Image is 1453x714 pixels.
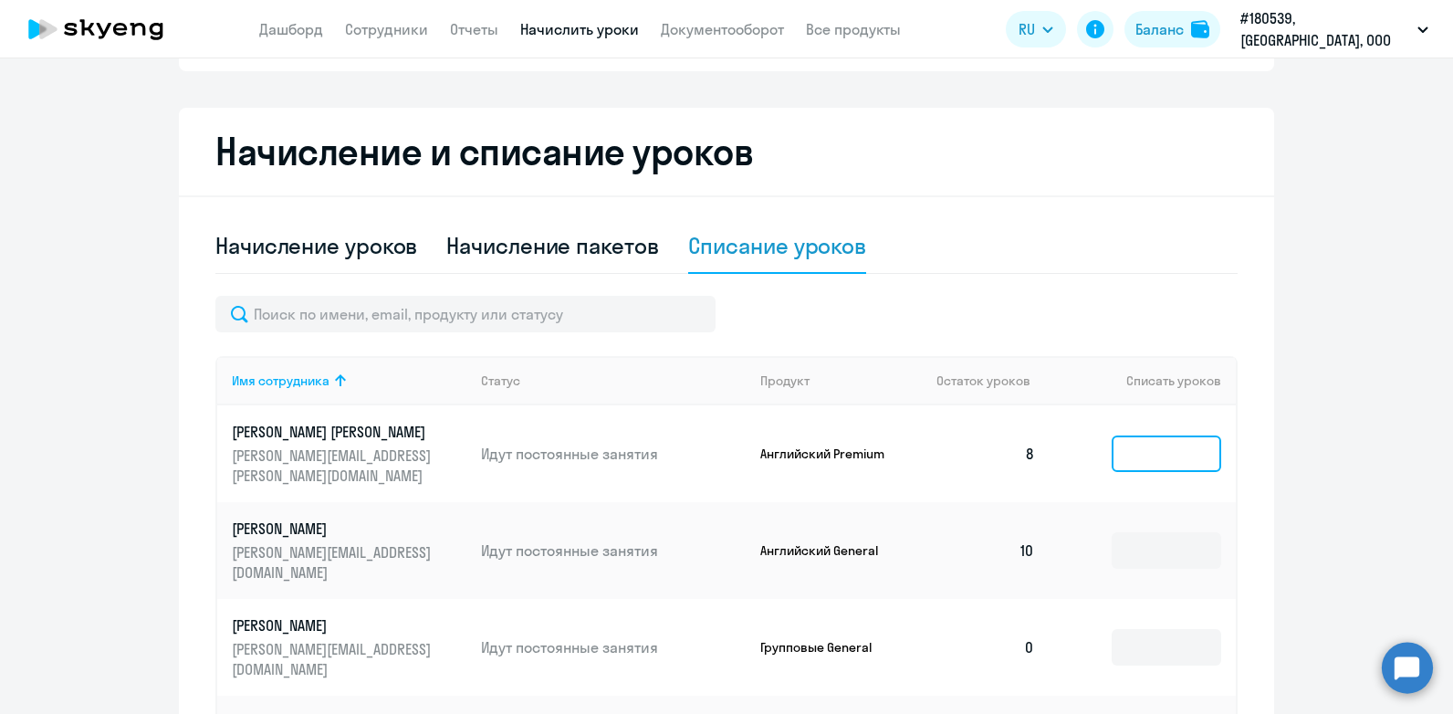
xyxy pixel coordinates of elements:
[688,231,867,260] div: Списание уроков
[481,541,746,561] p: Идут постоянные занятия
[760,373,810,389] div: Продукт
[481,444,746,464] p: Идут постоянные занятия
[215,296,716,332] input: Поиск по имени, email, продукту или статусу
[345,20,428,38] a: Сотрудники
[806,20,901,38] a: Все продукты
[215,231,417,260] div: Начисление уроков
[481,373,520,389] div: Статус
[450,20,498,38] a: Отчеты
[760,639,897,656] p: Групповые General
[922,599,1050,696] td: 0
[215,130,1238,173] h2: Начисление и списание уроков
[936,373,1050,389] div: Остаток уроков
[1006,11,1066,47] button: RU
[1231,7,1437,51] button: #180539, [GEOGRAPHIC_DATA], ООО
[936,373,1030,389] span: Остаток уроков
[760,373,923,389] div: Продукт
[232,446,436,486] p: [PERSON_NAME][EMAIL_ADDRESS][PERSON_NAME][DOMAIN_NAME]
[1191,20,1209,38] img: balance
[760,446,897,462] p: Английский Premium
[1124,11,1220,47] button: Балансbalance
[760,542,897,559] p: Английский General
[232,639,436,679] p: [PERSON_NAME][EMAIL_ADDRESS][DOMAIN_NAME]
[1019,18,1035,40] span: RU
[232,519,466,583] a: [PERSON_NAME][PERSON_NAME][EMAIL_ADDRESS][DOMAIN_NAME]
[232,422,436,442] p: [PERSON_NAME] [PERSON_NAME]
[232,542,436,583] p: [PERSON_NAME][EMAIL_ADDRESS][DOMAIN_NAME]
[922,502,1050,599] td: 10
[232,422,466,486] a: [PERSON_NAME] [PERSON_NAME][PERSON_NAME][EMAIL_ADDRESS][PERSON_NAME][DOMAIN_NAME]
[259,20,323,38] a: Дашборд
[232,615,436,635] p: [PERSON_NAME]
[232,373,466,389] div: Имя сотрудника
[232,519,436,539] p: [PERSON_NAME]
[1135,18,1184,40] div: Баланс
[520,20,639,38] a: Начислить уроки
[1050,356,1236,405] th: Списать уроков
[232,615,466,679] a: [PERSON_NAME][PERSON_NAME][EMAIL_ADDRESS][DOMAIN_NAME]
[1240,7,1410,51] p: #180539, [GEOGRAPHIC_DATA], ООО
[446,231,658,260] div: Начисление пакетов
[481,373,746,389] div: Статус
[232,373,329,389] div: Имя сотрудника
[481,637,746,657] p: Идут постоянные занятия
[661,20,784,38] a: Документооборот
[922,405,1050,502] td: 8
